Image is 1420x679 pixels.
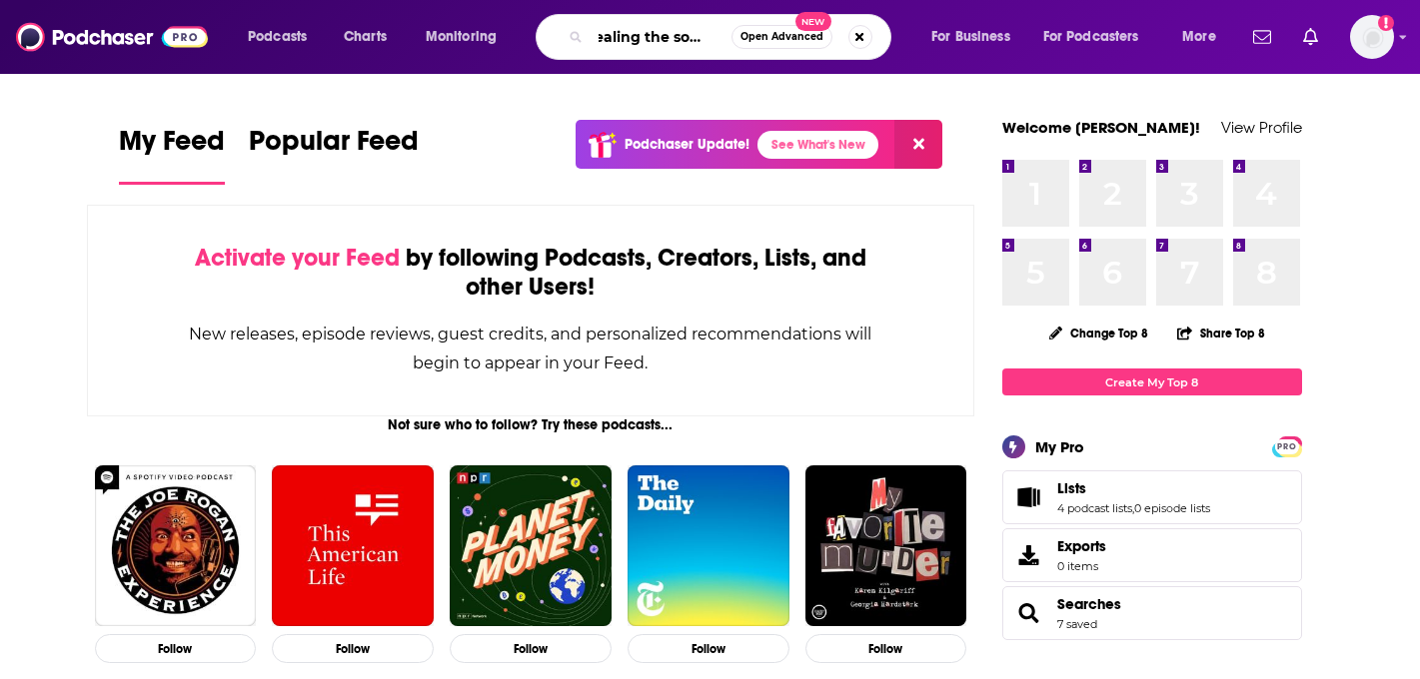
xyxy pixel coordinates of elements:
[931,23,1010,51] span: For Business
[119,124,225,170] span: My Feed
[805,465,967,627] img: My Favorite Murder with Karen Kilgariff and Georgia Hardstark
[188,244,874,302] div: by following Podcasts, Creators, Lists, and other Users!
[450,465,612,627] img: Planet Money
[1002,470,1302,524] span: Lists
[412,21,523,53] button: open menu
[1176,314,1266,352] button: Share Top 8
[1009,541,1049,569] span: Exports
[1057,479,1210,497] a: Lists
[1350,15,1394,59] button: Show profile menu
[95,465,257,627] img: The Joe Rogan Experience
[1002,586,1302,640] span: Searches
[119,124,225,185] a: My Feed
[1221,118,1302,137] a: View Profile
[450,634,612,663] button: Follow
[248,23,307,51] span: Podcasts
[1002,118,1200,137] a: Welcome [PERSON_NAME]!
[1350,15,1394,59] span: Logged in as teisenbe
[1275,439,1299,454] span: PRO
[1057,479,1086,497] span: Lists
[1378,15,1394,31] svg: Add a profile image
[188,320,874,377] div: New releases, episode reviews, guest credits, and personalized recommendations will begin to appe...
[426,23,497,51] span: Monitoring
[87,416,975,433] div: Not sure who to follow? Try these podcasts...
[628,634,789,663] button: Follow
[1057,617,1097,631] a: 7 saved
[555,14,910,60] div: Search podcasts, credits, & more...
[1009,599,1049,627] a: Searches
[272,634,434,663] button: Follow
[805,634,967,663] button: Follow
[740,32,823,42] span: Open Advanced
[1057,559,1106,573] span: 0 items
[1002,528,1302,582] a: Exports
[195,243,400,273] span: Activate your Feed
[1057,537,1106,555] span: Exports
[1009,483,1049,511] a: Lists
[1168,21,1241,53] button: open menu
[249,124,419,170] span: Popular Feed
[625,136,749,153] p: Podchaser Update!
[1030,21,1168,53] button: open menu
[1132,501,1134,515] span: ,
[1043,23,1139,51] span: For Podcasters
[1350,15,1394,59] img: User Profile
[591,21,731,53] input: Search podcasts, credits, & more...
[917,21,1035,53] button: open menu
[1134,501,1210,515] a: 0 episode lists
[1295,20,1326,54] a: Show notifications dropdown
[731,25,832,49] button: Open AdvancedNew
[331,21,399,53] a: Charts
[1275,438,1299,453] a: PRO
[628,465,789,627] img: The Daily
[1245,20,1279,54] a: Show notifications dropdown
[795,12,831,31] span: New
[1035,437,1084,456] div: My Pro
[757,131,878,159] a: See What's New
[16,18,208,56] img: Podchaser - Follow, Share and Rate Podcasts
[1182,23,1216,51] span: More
[249,124,419,185] a: Popular Feed
[1002,368,1302,395] a: Create My Top 8
[272,465,434,627] img: This American Life
[344,23,387,51] span: Charts
[1057,501,1132,515] a: 4 podcast lists
[1057,595,1121,613] a: Searches
[1037,321,1161,345] button: Change Top 8
[234,21,333,53] button: open menu
[95,634,257,663] button: Follow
